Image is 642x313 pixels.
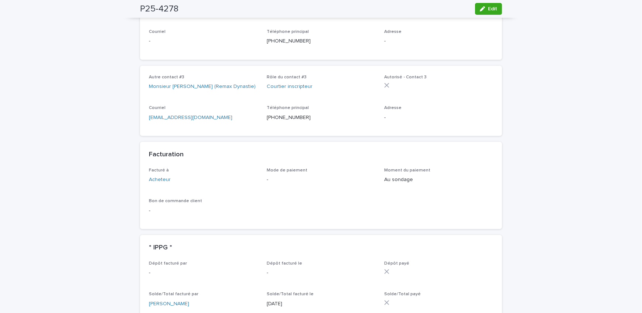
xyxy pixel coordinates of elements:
[267,300,376,308] p: [DATE]
[384,106,402,110] span: Adresse
[149,199,202,203] span: Bon de commande client
[149,75,184,79] span: Autre contact #3
[149,292,198,296] span: Solde/Total facturé par
[267,292,314,296] span: Solde/Total facturé le
[475,3,502,15] button: Edit
[267,83,313,91] a: Courtier inscripteur
[149,300,189,308] a: [PERSON_NAME]
[267,261,302,266] span: Dépôt facturé le
[149,115,232,120] a: [EMAIL_ADDRESS][DOMAIN_NAME]
[149,168,169,173] span: Facturé à
[149,207,258,215] p: -
[384,30,402,34] span: Adresse
[267,75,307,79] span: Rôle du contact #3
[267,269,376,277] p: -
[384,168,430,173] span: Moment du paiement
[149,106,165,110] span: Courriel
[267,106,309,110] span: Téléphone principal
[149,37,258,45] p: -
[149,176,171,184] a: Acheteur
[267,30,309,34] span: Téléphone principal
[149,30,165,34] span: Courriel
[149,151,184,159] h2: Facturation
[384,114,493,122] p: -
[140,4,178,14] h2: P25-4278
[384,292,421,296] span: Solde/Total payé
[267,168,307,173] span: Mode de paiement
[488,6,497,11] span: Edit
[149,261,187,266] span: Dépôt facturé par
[149,83,256,91] a: Monsieur [PERSON_NAME] (Remax Dynastie)
[384,37,493,45] p: -
[384,261,409,266] span: Dépôt payé
[149,269,258,277] p: -
[267,37,376,45] p: [PHONE_NUMBER]
[267,114,376,122] p: [PHONE_NUMBER]
[267,176,376,184] p: -
[384,176,493,184] p: Au sondage
[384,75,427,79] span: Autorisé - Contact 3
